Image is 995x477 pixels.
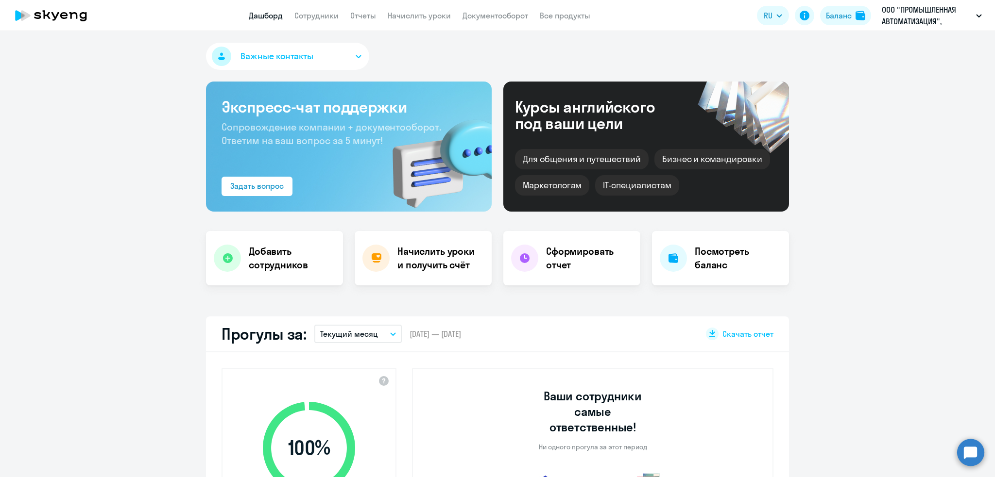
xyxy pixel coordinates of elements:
[654,149,770,169] div: Бизнес и командировки
[722,329,773,339] span: Скачать отчет
[531,388,655,435] h3: Ваши сотрудники самые ответственные!
[397,245,482,272] h4: Начислить уроки и получить счёт
[826,10,852,21] div: Баланс
[757,6,789,25] button: RU
[695,245,781,272] h4: Посмотреть баланс
[820,6,871,25] button: Балансbalance
[230,180,284,192] div: Задать вопрос
[320,328,378,340] p: Текущий месяц
[764,10,772,21] span: RU
[882,4,972,27] p: ООО "ПРОМЫШЛЕННАЯ АВТОМАТИЗАЦИЯ", Промавто пред
[515,175,589,196] div: Маркетологам
[856,11,865,20] img: balance
[463,11,528,20] a: Документооборот
[540,11,590,20] a: Все продукты
[410,329,461,339] span: [DATE] — [DATE]
[877,4,987,27] button: ООО "ПРОМЫШЛЕННАЯ АВТОМАТИЗАЦИЯ", Промавто пред
[388,11,451,20] a: Начислить уроки
[595,175,679,196] div: IT-специалистам
[222,177,292,196] button: Задать вопрос
[515,149,649,169] div: Для общения и путешествий
[222,324,307,344] h2: Прогулы за:
[314,325,402,343] button: Текущий месяц
[350,11,376,20] a: Отчеты
[515,99,681,132] div: Курсы английского под ваши цели
[378,102,492,212] img: bg-img
[294,11,339,20] a: Сотрудники
[249,245,335,272] h4: Добавить сотрудников
[206,43,369,70] button: Важные контакты
[546,245,633,272] h4: Сформировать отчет
[253,436,365,460] span: 100 %
[222,97,476,116] h3: Экспресс-чат поддержки
[222,121,441,147] span: Сопровождение компании + документооборот. Ответим на ваш вопрос за 5 минут!
[539,443,647,451] p: Ни одного прогула за этот период
[240,50,313,63] span: Важные контакты
[249,11,283,20] a: Дашборд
